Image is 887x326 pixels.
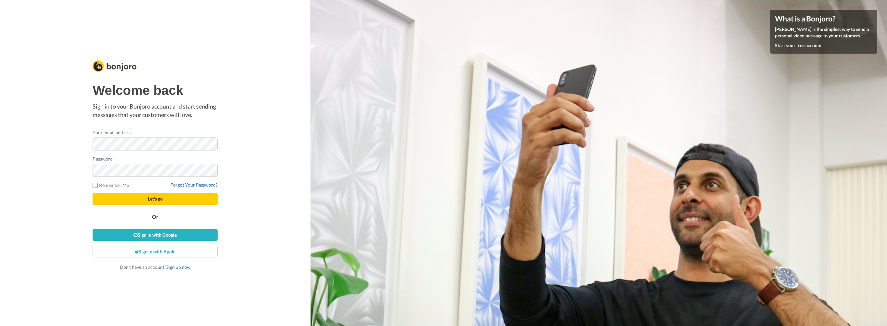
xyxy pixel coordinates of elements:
a: Sign up now [166,264,191,270]
a: Sign in with Google [93,229,218,241]
a: Start your free account [775,43,822,48]
input: Remember Me [93,183,98,188]
span: Or [151,215,160,219]
p: Sign in to your Bonjoro account and start sending messages that your customers will love. [93,102,218,119]
h4: What is a Bonjoro? [775,15,872,23]
h1: Welcome back [93,83,218,98]
label: Password [93,155,113,162]
a: Sign in with Apple [93,246,218,257]
label: Your email address [93,129,131,136]
button: Let's go [93,193,218,205]
label: Remember Me [93,182,129,189]
span: Don’t have an account? [120,264,191,270]
p: [PERSON_NAME] is the simplest way to send a personal video message to your customers. [775,26,872,39]
a: Forgot Your Password? [171,182,218,188]
span: Let's go [148,196,163,202]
